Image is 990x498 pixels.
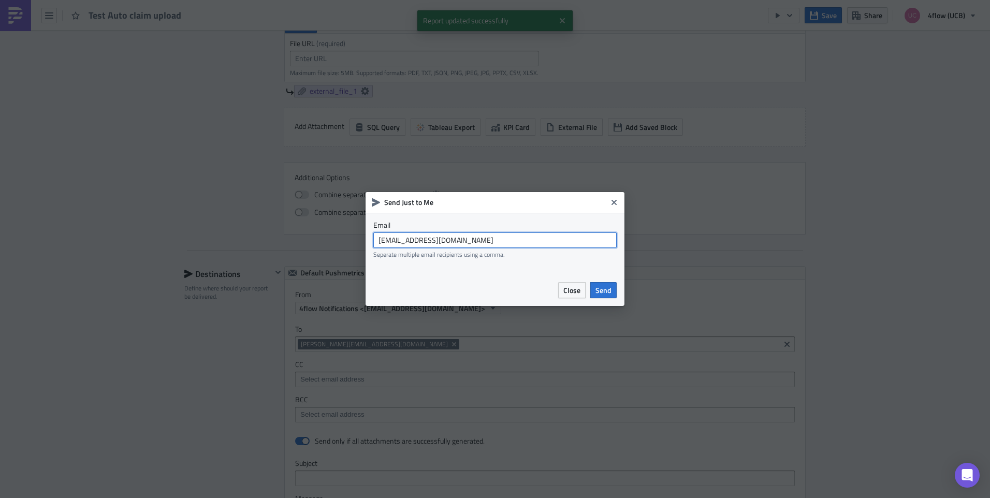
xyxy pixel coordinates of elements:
[595,285,612,296] span: Send
[590,282,617,298] button: Send
[373,251,617,258] div: Seperate multiple email recipients using a comma.
[373,221,617,230] label: Email
[4,4,494,12] body: Rich Text Area. Press ALT-0 for help.
[955,463,980,488] div: Open Intercom Messenger
[563,285,580,296] span: Close
[384,198,607,207] h6: Send Just to Me
[558,282,586,298] button: Close
[606,195,622,210] button: Close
